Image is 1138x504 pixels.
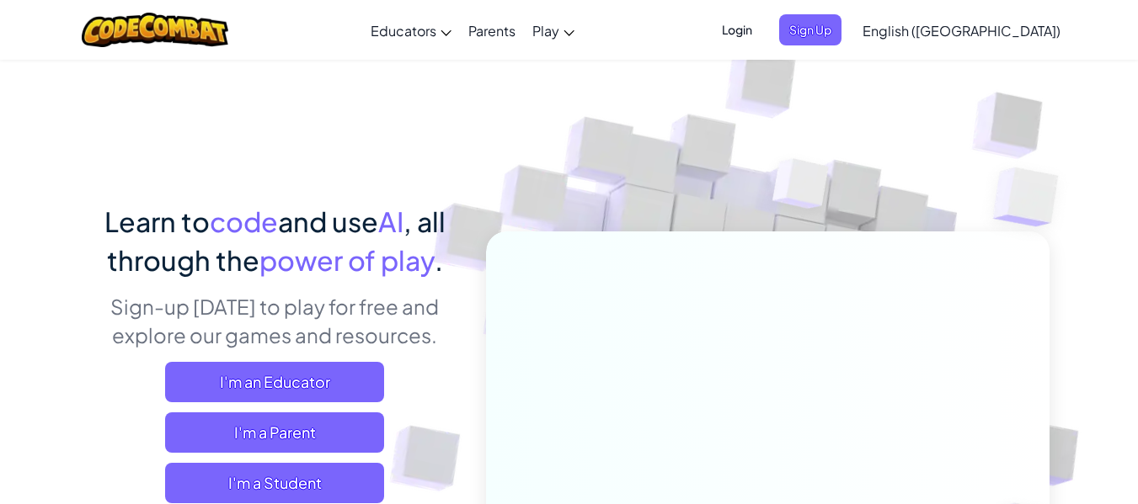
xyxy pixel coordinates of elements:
span: English ([GEOGRAPHIC_DATA]) [863,22,1061,40]
button: I'm a Student [165,463,384,503]
p: Sign-up [DATE] to play for free and explore our games and resources. [89,292,461,349]
span: code [210,204,278,238]
span: . [435,243,443,277]
span: Play [532,22,559,40]
span: AI [378,204,403,238]
button: Login [712,14,762,45]
a: Play [524,8,583,53]
a: English ([GEOGRAPHIC_DATA]) [854,8,1069,53]
span: and use [278,204,378,238]
span: power of play [259,243,435,277]
a: I'm an Educator [165,362,384,402]
img: CodeCombat logo [82,13,229,47]
span: Learn to [104,204,210,238]
button: Sign Up [779,14,841,45]
a: Parents [460,8,524,53]
img: Overlap cubes [959,126,1105,268]
span: Educators [371,22,436,40]
a: Educators [362,8,460,53]
a: I'm a Parent [165,412,384,453]
img: Overlap cubes [740,125,862,251]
